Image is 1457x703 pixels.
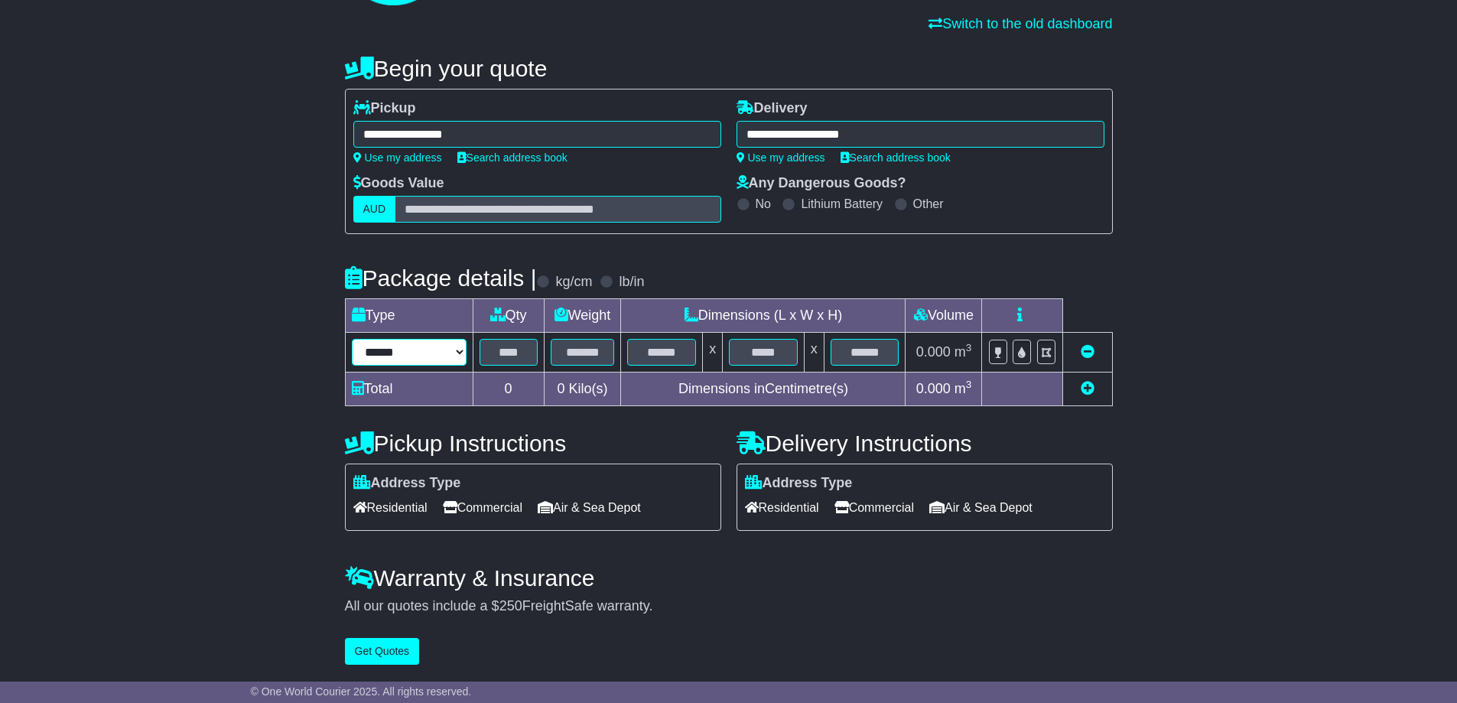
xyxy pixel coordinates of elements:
[353,196,396,223] label: AUD
[745,496,819,519] span: Residential
[1081,344,1094,360] a: Remove this item
[345,373,473,406] td: Total
[499,598,522,613] span: 250
[345,431,721,456] h4: Pickup Instructions
[834,496,914,519] span: Commercial
[345,598,1113,615] div: All our quotes include a $ FreightSafe warranty.
[916,381,951,396] span: 0.000
[737,431,1113,456] h4: Delivery Instructions
[737,100,808,117] label: Delivery
[1081,381,1094,396] a: Add new item
[906,299,982,333] td: Volume
[353,496,428,519] span: Residential
[345,299,473,333] td: Type
[557,381,564,396] span: 0
[966,342,972,353] sup: 3
[966,379,972,390] sup: 3
[929,496,1033,519] span: Air & Sea Depot
[473,373,544,406] td: 0
[443,496,522,519] span: Commercial
[619,274,644,291] label: lb/in
[804,333,824,373] td: x
[841,151,951,164] a: Search address book
[801,197,883,211] label: Lithium Battery
[353,151,442,164] a: Use my address
[353,475,461,492] label: Address Type
[457,151,568,164] a: Search address book
[538,496,641,519] span: Air & Sea Depot
[345,638,420,665] button: Get Quotes
[955,344,972,360] span: m
[913,197,944,211] label: Other
[345,565,1113,591] h4: Warranty & Insurance
[345,265,537,291] h4: Package details |
[929,16,1112,31] a: Switch to the old dashboard
[544,299,621,333] td: Weight
[345,56,1113,81] h4: Begin your quote
[621,373,906,406] td: Dimensions in Centimetre(s)
[916,344,951,360] span: 0.000
[353,175,444,192] label: Goods Value
[621,299,906,333] td: Dimensions (L x W x H)
[251,685,472,698] span: © One World Courier 2025. All rights reserved.
[544,373,621,406] td: Kilo(s)
[955,381,972,396] span: m
[555,274,592,291] label: kg/cm
[703,333,723,373] td: x
[353,100,416,117] label: Pickup
[745,475,853,492] label: Address Type
[473,299,544,333] td: Qty
[756,197,771,211] label: No
[737,151,825,164] a: Use my address
[737,175,906,192] label: Any Dangerous Goods?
